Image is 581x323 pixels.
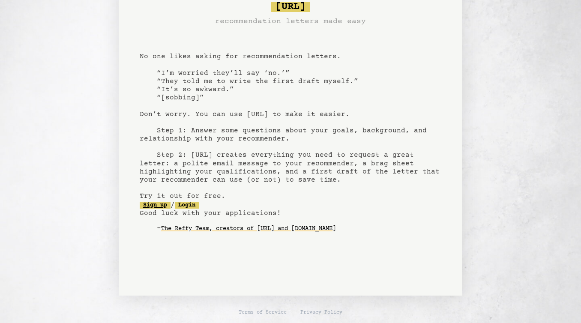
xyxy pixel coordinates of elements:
h3: recommendation letters made easy [215,15,366,27]
span: [URL] [271,2,310,12]
a: Privacy Policy [300,309,342,316]
div: - [157,224,441,233]
a: Login [175,202,199,209]
a: Sign up [140,202,171,209]
a: Terms of Service [239,309,287,316]
a: The Reffy Team, creators of [URL] and [DOMAIN_NAME] [161,222,336,236]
